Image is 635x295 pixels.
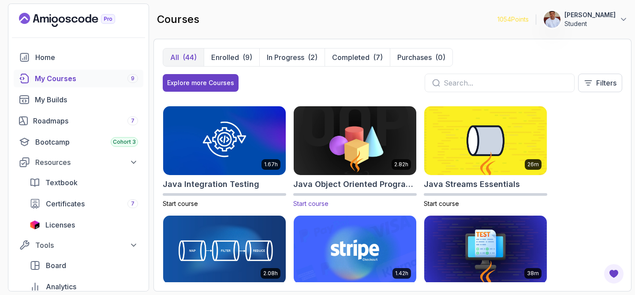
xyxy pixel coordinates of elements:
[263,270,278,277] p: 2.08h
[578,74,622,92] button: Filters
[24,195,143,213] a: certificates
[332,52,370,63] p: Completed
[444,78,567,88] input: Search...
[163,178,259,190] h2: Java Integration Testing
[35,73,138,84] div: My Courses
[46,260,66,271] span: Board
[35,137,138,147] div: Bootcamp
[259,49,325,66] button: In Progress(2)
[30,220,40,229] img: jetbrains icon
[46,198,85,209] span: Certificates
[543,11,628,28] button: user profile image[PERSON_NAME]Student
[19,13,135,27] a: Landing page
[35,52,138,63] div: Home
[564,11,616,19] p: [PERSON_NAME]
[33,116,138,126] div: Roadmaps
[325,49,390,66] button: Completed(7)
[564,19,616,28] p: Student
[163,216,286,284] img: Java Streams card
[390,49,452,66] button: Purchases(0)
[293,178,417,190] h2: Java Object Oriented Programming
[183,52,197,63] div: (44)
[14,237,143,253] button: Tools
[424,216,547,284] img: Java Unit Testing Essentials card
[24,216,143,234] a: licenses
[14,70,143,87] a: courses
[163,106,286,175] img: Java Integration Testing card
[167,78,234,87] div: Explore more Courses
[394,161,408,168] p: 2.82h
[163,49,204,66] button: All(44)
[170,52,179,63] p: All
[544,11,560,28] img: user profile image
[163,74,239,92] button: Explore more Courses
[35,94,138,105] div: My Builds
[46,281,76,292] span: Analytics
[45,177,78,188] span: Textbook
[14,133,143,151] a: bootcamp
[527,270,539,277] p: 38m
[157,12,199,26] h2: courses
[497,15,529,24] p: 1054 Points
[113,138,136,146] span: Cohort 3
[291,105,419,176] img: Java Object Oriented Programming card
[204,49,259,66] button: Enrolled(9)
[14,112,143,130] a: roadmaps
[243,52,252,63] div: (9)
[24,257,143,274] a: board
[131,75,134,82] span: 9
[35,157,138,168] div: Resources
[395,270,408,277] p: 1.42h
[373,52,383,63] div: (7)
[424,106,547,175] img: Java Streams Essentials card
[35,240,138,250] div: Tools
[211,52,239,63] p: Enrolled
[131,200,134,207] span: 7
[308,52,317,63] div: (2)
[424,200,459,207] span: Start course
[294,216,416,284] img: Stripe Checkout card
[435,52,445,63] div: (0)
[267,52,304,63] p: In Progress
[131,117,134,124] span: 7
[14,91,143,108] a: builds
[603,263,624,284] button: Open Feedback Button
[14,154,143,170] button: Resources
[163,200,198,207] span: Start course
[527,161,539,168] p: 26m
[293,200,329,207] span: Start course
[14,49,143,66] a: home
[397,52,432,63] p: Purchases
[24,174,143,191] a: textbook
[45,220,75,230] span: Licenses
[596,78,616,88] p: Filters
[264,161,278,168] p: 1.67h
[424,178,520,190] h2: Java Streams Essentials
